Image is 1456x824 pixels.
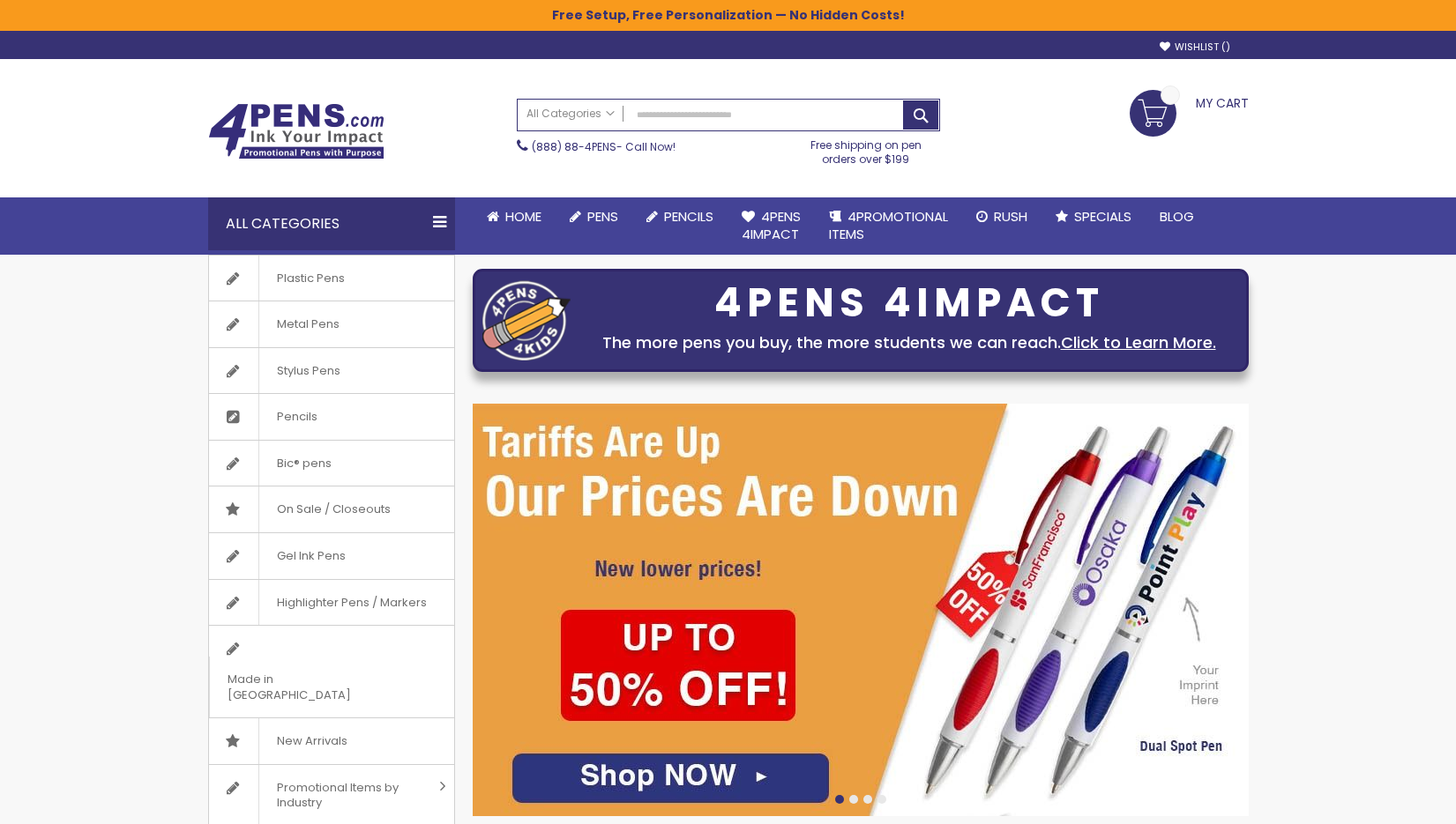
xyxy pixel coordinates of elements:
[258,301,357,347] span: Metal Pens
[1042,197,1146,236] a: Specials
[482,280,571,360] img: four_pen_logo.png
[632,197,728,236] a: Pencils
[579,285,1239,322] div: 4PENS 4IMPACT
[1146,197,1208,236] a: Blog
[209,486,454,532] a: On Sale / Closeouts
[792,131,940,167] div: Free shipping on pen orders over $199
[664,207,713,226] span: Pencils
[532,139,676,154] span: - Call Now!
[728,197,815,255] a: 4Pens4impact
[556,197,632,236] a: Pens
[258,441,349,486] span: Bic® pens
[258,256,362,301] span: Plastic Pens
[994,207,1027,226] span: Rush
[209,533,454,579] a: Gel Ink Pens
[526,107,615,121] span: All Categories
[258,348,358,394] span: Stylus Pens
[209,718,454,764] a: New Arrivals
[209,301,454,347] a: Metal Pens
[473,197,556,236] a: Home
[209,657,410,717] span: Made in [GEOGRAPHIC_DATA]
[209,348,454,394] a: Stylus Pens
[208,103,385,160] img: 4Pens Custom Pens and Promotional Products
[209,626,454,717] a: Made in [GEOGRAPHIC_DATA]
[258,580,444,626] span: Highlighter Pens / Markers
[1074,207,1131,226] span: Specials
[209,441,454,486] a: Bic® pens
[505,207,541,226] span: Home
[579,330,1239,355] div: The more pens you buy, the more students we can reach.
[473,404,1249,816] img: /cheap-promotional-products.html
[518,100,623,129] a: All Categories
[258,533,363,579] span: Gel Ink Pens
[829,207,948,243] span: 4PROMOTIONAL ITEMS
[258,394,335,440] span: Pencils
[815,197,962,255] a: 4PROMOTIONALITEMS
[532,139,616,154] a: (888) 88-4PENS
[1061,331,1216,353] a: Click to Learn More.
[258,718,365,764] span: New Arrivals
[258,486,408,532] span: On Sale / Closeouts
[1160,41,1230,54] a: Wishlist
[587,207,618,226] span: Pens
[208,197,455,250] div: All Categories
[962,197,1042,236] a: Rush
[209,394,454,440] a: Pencils
[742,207,801,243] span: 4Pens 4impact
[1160,207,1194,226] span: Blog
[209,580,454,626] a: Highlighter Pens / Markers
[209,256,454,301] a: Plastic Pens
